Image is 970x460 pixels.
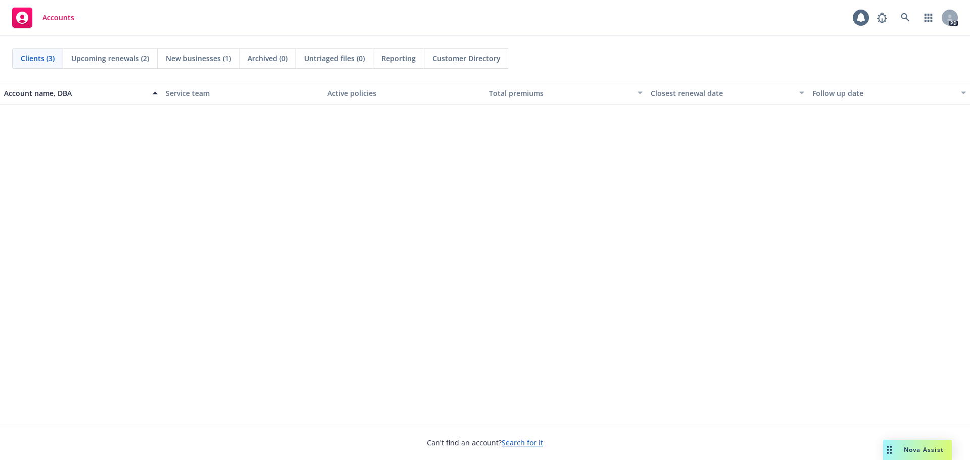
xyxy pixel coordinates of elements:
[918,8,939,28] a: Switch app
[502,438,543,447] a: Search for it
[651,88,793,98] div: Closest renewal date
[904,445,944,454] span: Nova Assist
[883,440,952,460] button: Nova Assist
[162,81,323,105] button: Service team
[647,81,808,105] button: Closest renewal date
[427,437,543,448] span: Can't find an account?
[808,81,970,105] button: Follow up date
[323,81,485,105] button: Active policies
[8,4,78,32] a: Accounts
[21,53,55,64] span: Clients (3)
[71,53,149,64] span: Upcoming renewals (2)
[304,53,365,64] span: Untriaged files (0)
[327,88,481,98] div: Active policies
[872,8,892,28] a: Report a Bug
[432,53,501,64] span: Customer Directory
[166,53,231,64] span: New businesses (1)
[883,440,896,460] div: Drag to move
[166,88,319,98] div: Service team
[4,88,147,98] div: Account name, DBA
[895,8,915,28] a: Search
[812,88,955,98] div: Follow up date
[381,53,416,64] span: Reporting
[42,14,74,22] span: Accounts
[485,81,647,105] button: Total premiums
[248,53,287,64] span: Archived (0)
[489,88,632,98] div: Total premiums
